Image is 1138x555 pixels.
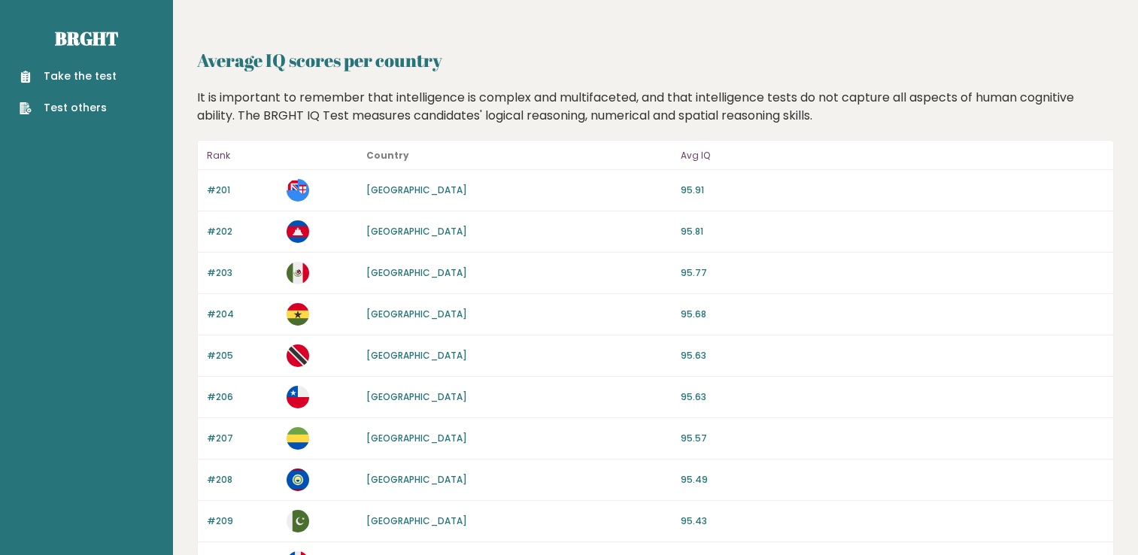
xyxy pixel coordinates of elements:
[20,68,117,84] a: Take the test
[55,26,118,50] a: Brght
[681,432,1104,445] p: 95.57
[207,514,278,528] p: #209
[287,427,309,450] img: ga.svg
[207,147,278,165] p: Rank
[681,147,1104,165] p: Avg IQ
[366,266,467,279] a: [GEOGRAPHIC_DATA]
[366,432,467,444] a: [GEOGRAPHIC_DATA]
[366,308,467,320] a: [GEOGRAPHIC_DATA]
[366,390,467,403] a: [GEOGRAPHIC_DATA]
[366,349,467,362] a: [GEOGRAPHIC_DATA]
[681,266,1104,280] p: 95.77
[366,183,467,196] a: [GEOGRAPHIC_DATA]
[366,149,409,162] b: Country
[20,100,117,116] a: Test others
[207,390,278,404] p: #206
[207,183,278,197] p: #201
[287,220,309,243] img: kh.svg
[681,390,1104,404] p: 95.63
[366,514,467,527] a: [GEOGRAPHIC_DATA]
[197,47,1114,74] h2: Average IQ scores per country
[207,473,278,487] p: #208
[287,386,309,408] img: cl.svg
[287,262,309,284] img: mx.svg
[681,514,1104,528] p: 95.43
[681,183,1104,197] p: 95.91
[287,469,309,491] img: bz.svg
[207,308,278,321] p: #204
[287,179,309,202] img: fj.svg
[681,473,1104,487] p: 95.49
[287,344,309,367] img: tt.svg
[366,225,467,238] a: [GEOGRAPHIC_DATA]
[207,432,278,445] p: #207
[207,266,278,280] p: #203
[207,225,278,238] p: #202
[366,473,467,486] a: [GEOGRAPHIC_DATA]
[287,303,309,326] img: gh.svg
[207,349,278,362] p: #205
[681,225,1104,238] p: 95.81
[681,349,1104,362] p: 95.63
[192,89,1120,125] div: It is important to remember that intelligence is complex and multifaceted, and that intelligence ...
[287,510,309,532] img: pk.svg
[681,308,1104,321] p: 95.68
